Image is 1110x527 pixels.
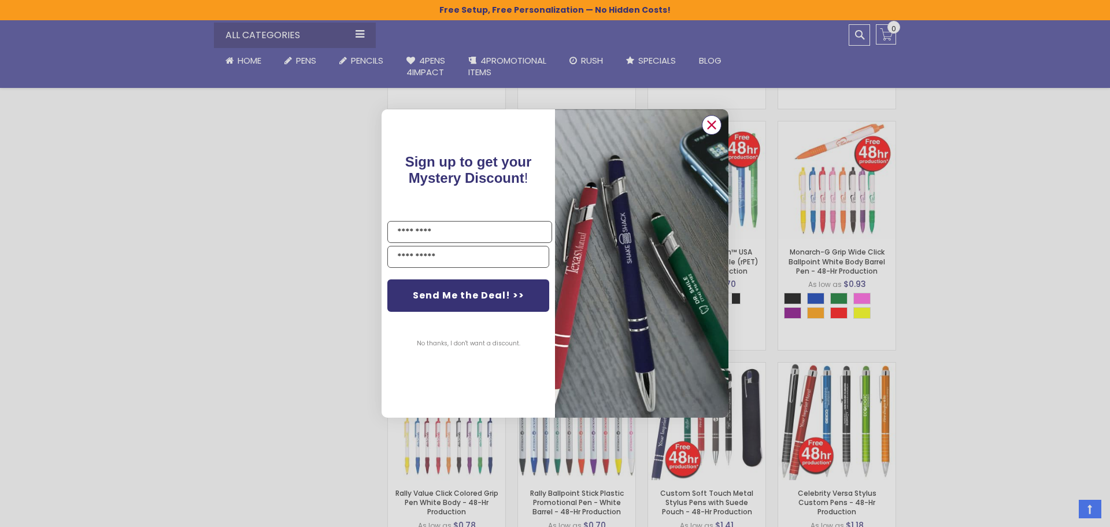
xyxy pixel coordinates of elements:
[555,109,728,418] img: pop-up-image
[405,154,532,186] span: !
[702,115,721,135] button: Close dialog
[405,154,532,186] span: Sign up to get your Mystery Discount
[387,279,549,312] button: Send Me the Deal! >>
[411,329,526,358] button: No thanks, I don't want a discount.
